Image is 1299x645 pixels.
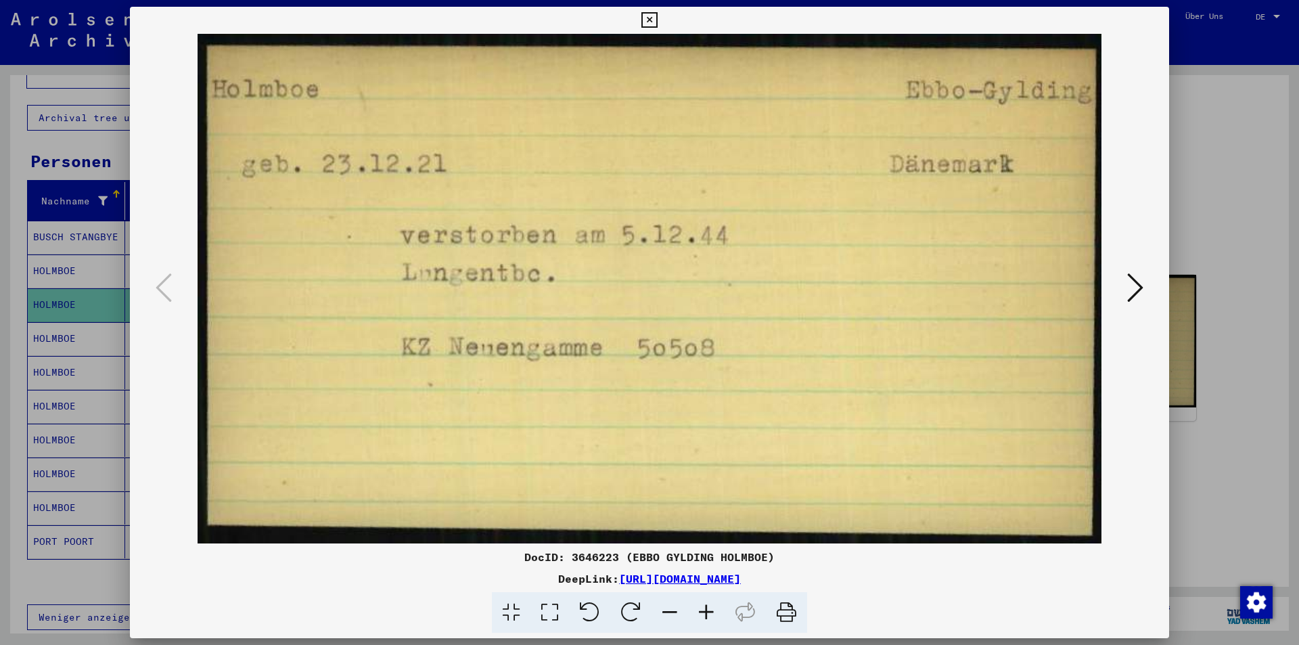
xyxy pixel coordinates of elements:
div: Zustimmung ändern [1239,585,1272,618]
img: Zustimmung ändern [1240,586,1273,619]
a: [URL][DOMAIN_NAME] [619,572,741,585]
img: 001.jpg [176,34,1123,543]
div: DeepLink: [130,571,1169,587]
div: DocID: 3646223 (EBBO GYLDING HOLMBOE) [130,549,1169,565]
